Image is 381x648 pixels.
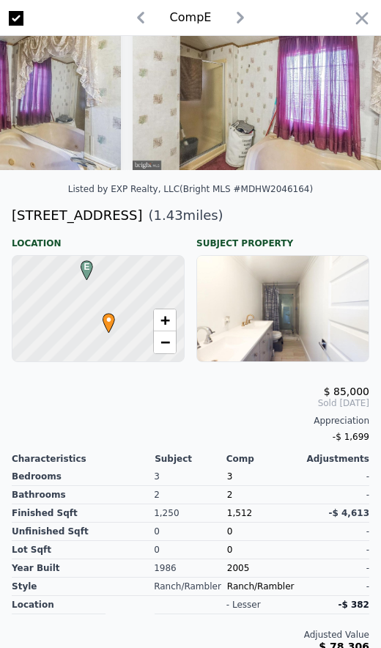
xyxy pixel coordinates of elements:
span: 3 [227,471,233,482]
a: Zoom out [154,331,176,353]
div: Adjusted Value [12,629,369,641]
div: 2005 [227,559,298,578]
div: Characteristics [12,453,155,465]
span: + [160,311,170,329]
span: 0 [227,526,233,537]
div: [STREET_ADDRESS] [12,205,142,226]
div: • [99,313,108,322]
span: • [99,309,119,331]
div: 0 [154,541,227,559]
div: 1986 [154,559,227,578]
div: - [298,468,369,486]
div: Finished Sqft [12,504,154,523]
div: Unfinished Sqft [12,523,154,541]
div: Ranch/Rambler [154,578,227,596]
span: 1,512 [227,508,252,518]
div: 1,250 [154,504,227,523]
div: Comp [226,453,298,465]
div: - lesser [226,599,261,611]
div: Adjustments [297,453,369,465]
div: Lot Sqft [12,541,154,559]
span: 1.43 [154,207,183,223]
div: Bedrooms [12,468,154,486]
div: Bathrooms [12,486,154,504]
span: -$ 382 [338,600,369,610]
span: ( miles) [142,205,223,226]
span: − [160,333,170,351]
div: Comp E [170,9,212,26]
div: - [298,578,369,596]
div: 2 [227,486,298,504]
span: 0 [227,545,233,555]
div: - [298,486,369,504]
span: -$ 1,699 [333,432,369,442]
div: Subject [155,453,226,465]
div: Subject Property [196,226,369,249]
div: - [298,523,369,541]
div: 0 [154,523,227,541]
span: -$ 4,613 [329,508,369,518]
div: Appreciation [12,415,369,427]
div: Ranch/Rambler [227,578,298,596]
div: Listed by EXP Realty, LLC (Bright MLS #MDHW2046164) [68,184,313,194]
div: Location [12,226,185,249]
div: 3 [154,468,227,486]
div: Style [12,578,154,596]
div: Year Built [12,559,154,578]
span: E [77,260,97,273]
div: E [77,260,86,269]
div: - [298,559,369,578]
div: 2 [154,486,227,504]
div: location [12,596,106,614]
span: $ 85,000 [324,386,369,397]
div: - [298,541,369,559]
a: Zoom in [154,309,176,331]
span: Sold [DATE] [12,397,369,409]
